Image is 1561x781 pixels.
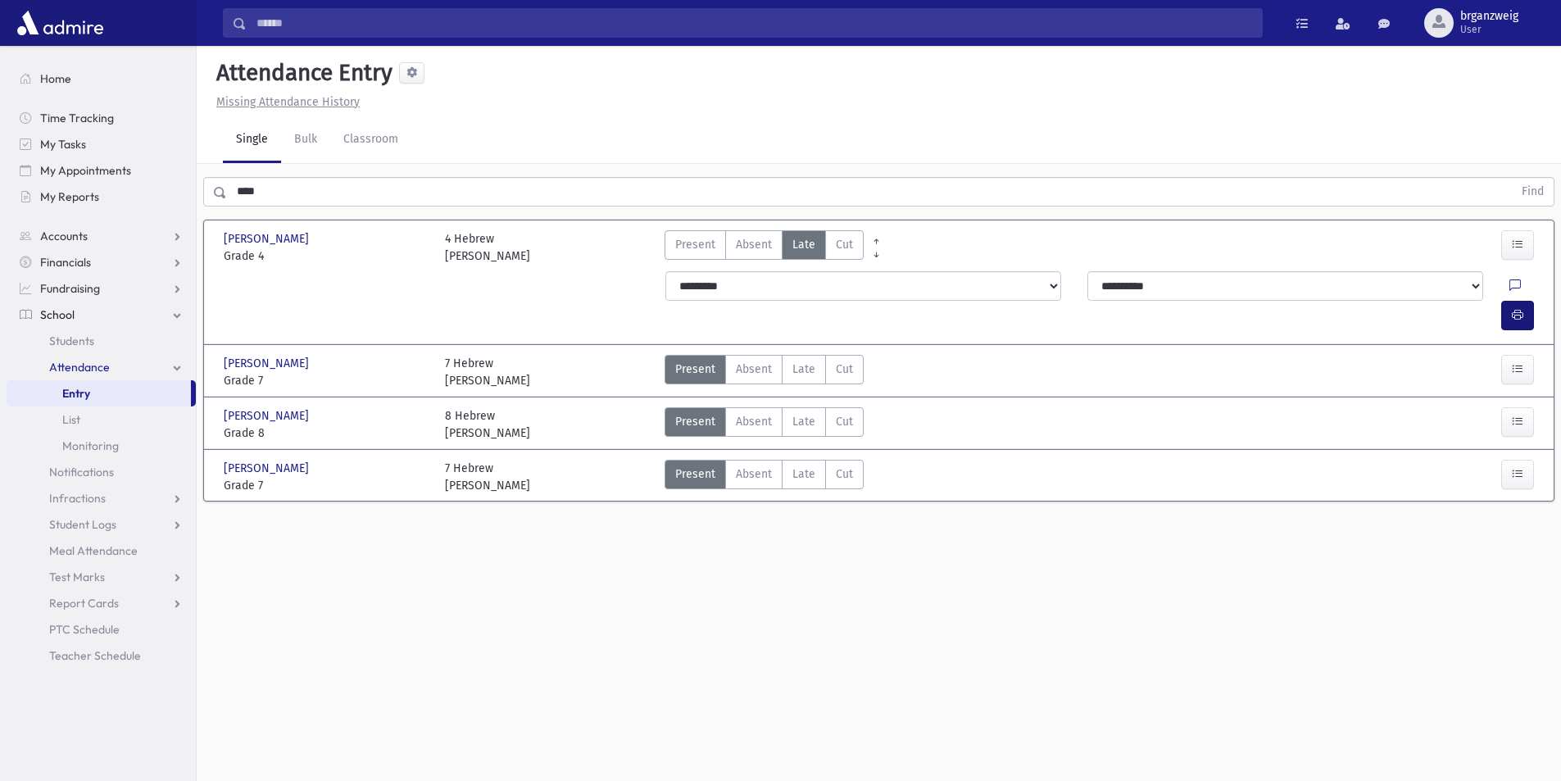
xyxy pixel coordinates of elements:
[792,361,815,378] span: Late
[49,570,105,584] span: Test Marks
[792,465,815,483] span: Late
[736,361,772,378] span: Absent
[445,355,530,389] div: 7 Hebrew [PERSON_NAME]
[7,328,196,354] a: Students
[445,407,530,442] div: 8 Hebrew [PERSON_NAME]
[210,95,360,109] a: Missing Attendance History
[7,511,196,538] a: Student Logs
[665,230,864,265] div: AttTypes
[665,407,864,442] div: AttTypes
[224,355,312,372] span: [PERSON_NAME]
[675,361,715,378] span: Present
[49,491,106,506] span: Infractions
[49,465,114,479] span: Notifications
[49,517,116,532] span: Student Logs
[7,590,196,616] a: Report Cards
[836,236,853,253] span: Cut
[7,485,196,511] a: Infractions
[445,460,530,494] div: 7 Hebrew [PERSON_NAME]
[40,163,131,178] span: My Appointments
[7,643,196,669] a: Teacher Schedule
[7,616,196,643] a: PTC Schedule
[836,413,853,430] span: Cut
[247,8,1262,38] input: Search
[1460,10,1518,23] span: brganzweig
[49,596,119,611] span: Report Cards
[40,189,99,204] span: My Reports
[224,460,312,477] span: [PERSON_NAME]
[40,281,100,296] span: Fundraising
[40,111,114,125] span: Time Tracking
[62,438,119,453] span: Monitoring
[1460,23,1518,36] span: User
[7,302,196,328] a: School
[330,117,411,163] a: Classroom
[49,622,120,637] span: PTC Schedule
[665,460,864,494] div: AttTypes
[7,157,196,184] a: My Appointments
[13,7,107,39] img: AdmirePro
[7,433,196,459] a: Monitoring
[1512,178,1554,206] button: Find
[445,230,530,265] div: 4 Hebrew [PERSON_NAME]
[62,386,90,401] span: Entry
[216,95,360,109] u: Missing Attendance History
[49,543,138,558] span: Meal Attendance
[7,105,196,131] a: Time Tracking
[7,275,196,302] a: Fundraising
[224,425,429,442] span: Grade 8
[49,334,94,348] span: Students
[7,131,196,157] a: My Tasks
[675,236,715,253] span: Present
[40,229,88,243] span: Accounts
[736,465,772,483] span: Absent
[736,236,772,253] span: Absent
[223,117,281,163] a: Single
[40,255,91,270] span: Financials
[224,247,429,265] span: Grade 4
[675,465,715,483] span: Present
[40,71,71,86] span: Home
[7,354,196,380] a: Attendance
[7,223,196,249] a: Accounts
[224,372,429,389] span: Grade 7
[836,361,853,378] span: Cut
[62,412,80,427] span: List
[49,360,110,375] span: Attendance
[792,236,815,253] span: Late
[224,407,312,425] span: [PERSON_NAME]
[210,59,393,87] h5: Attendance Entry
[792,413,815,430] span: Late
[7,459,196,485] a: Notifications
[224,477,429,494] span: Grade 7
[736,413,772,430] span: Absent
[7,538,196,564] a: Meal Attendance
[836,465,853,483] span: Cut
[7,249,196,275] a: Financials
[40,137,86,152] span: My Tasks
[40,307,75,322] span: School
[7,564,196,590] a: Test Marks
[7,380,191,406] a: Entry
[7,406,196,433] a: List
[281,117,330,163] a: Bulk
[665,355,864,389] div: AttTypes
[7,66,196,92] a: Home
[675,413,715,430] span: Present
[7,184,196,210] a: My Reports
[224,230,312,247] span: [PERSON_NAME]
[49,648,141,663] span: Teacher Schedule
